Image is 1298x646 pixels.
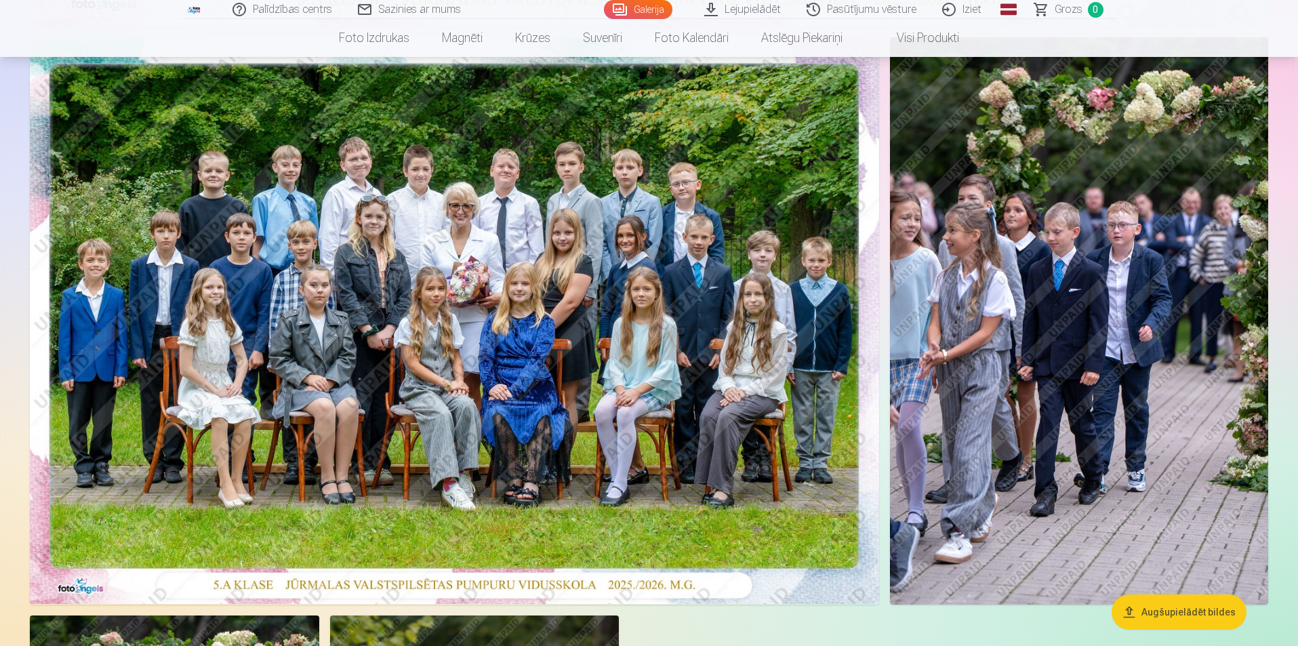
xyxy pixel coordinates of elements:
[638,19,745,57] a: Foto kalendāri
[745,19,859,57] a: Atslēgu piekariņi
[859,19,975,57] a: Visi produkti
[499,19,567,57] a: Krūzes
[1112,594,1246,630] button: Augšupielādēt bildes
[323,19,426,57] a: Foto izdrukas
[1055,1,1082,18] span: Grozs
[187,5,202,14] img: /fa3
[426,19,499,57] a: Magnēti
[1088,2,1103,18] span: 0
[567,19,638,57] a: Suvenīri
